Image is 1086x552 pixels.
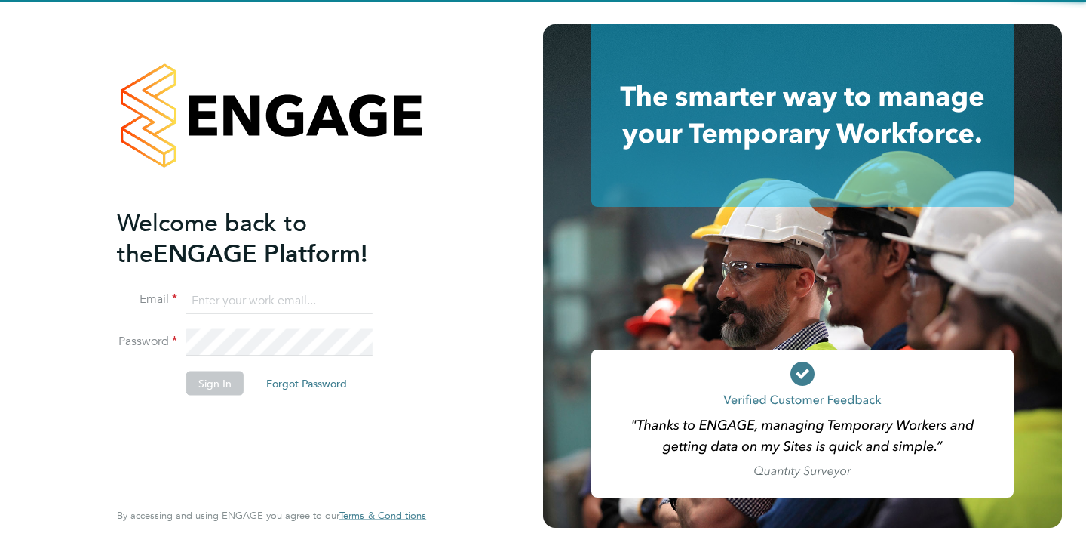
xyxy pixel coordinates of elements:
span: By accessing and using ENGAGE you agree to our [117,509,426,522]
label: Email [117,291,177,307]
input: Enter your work email... [186,287,373,314]
span: Welcome back to the [117,208,307,268]
button: Forgot Password [254,372,359,396]
a: Terms & Conditions [339,510,426,522]
button: Sign In [186,372,244,396]
label: Password [117,334,177,350]
h2: ENGAGE Platform! [117,207,411,269]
